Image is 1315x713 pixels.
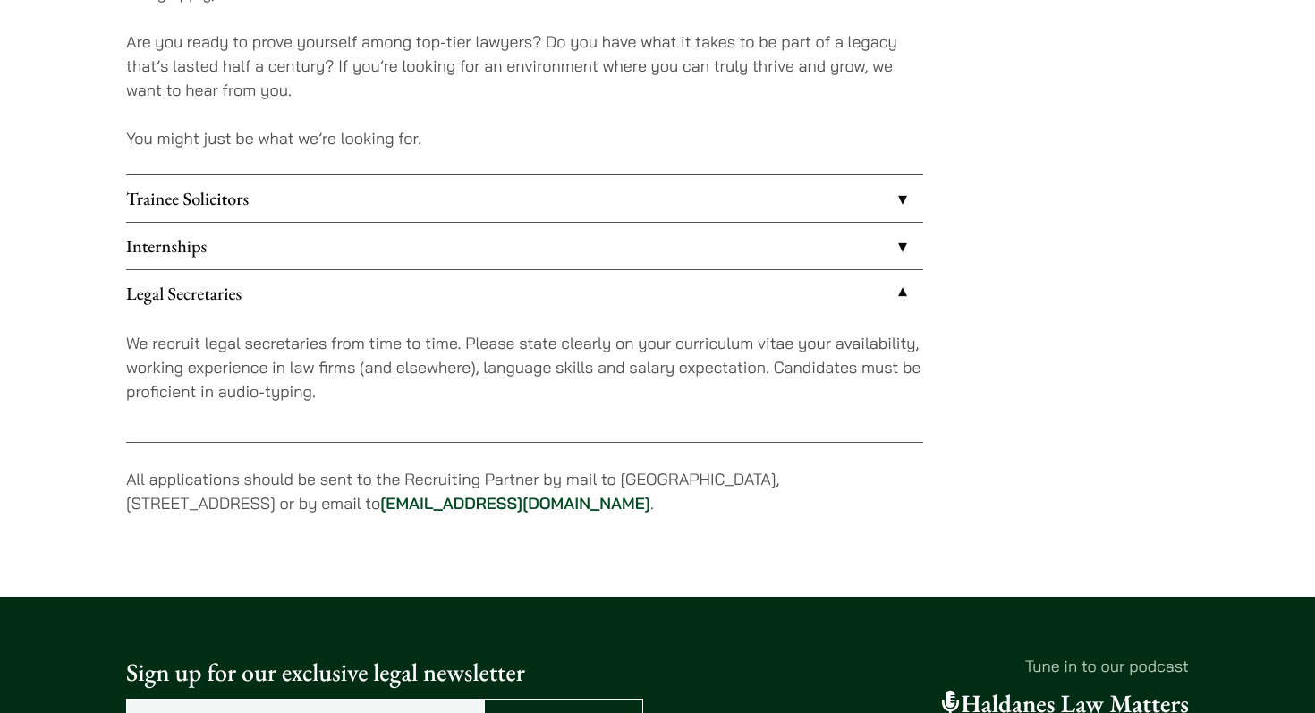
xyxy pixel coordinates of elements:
a: Internships [126,223,923,269]
p: We recruit legal secretaries from time to time. Please state clearly on your curriculum vitae you... [126,331,923,403]
a: [EMAIL_ADDRESS][DOMAIN_NAME] [380,493,650,514]
a: Legal Secretaries [126,270,923,317]
div: Legal Secretaries [126,317,923,442]
p: You might just be what we’re looking for. [126,126,923,150]
p: Are you ready to prove yourself among top-tier lawyers? Do you have what it takes to be part of a... [126,30,923,102]
p: Tune in to our podcast [672,654,1189,678]
a: Trainee Solicitors [126,175,923,222]
p: Sign up for our exclusive legal newsletter [126,654,643,692]
p: All applications should be sent to the Recruiting Partner by mail to [GEOGRAPHIC_DATA], [STREET_A... [126,467,923,515]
